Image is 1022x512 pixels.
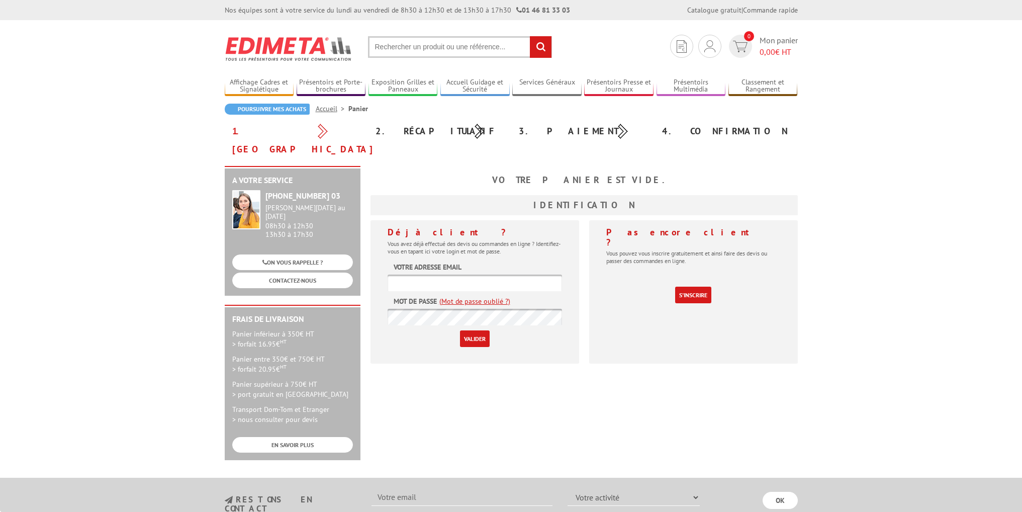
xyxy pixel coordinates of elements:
img: Edimeta [225,30,353,67]
h4: Déjà client ? [388,227,562,237]
b: Votre panier est vide. [492,174,676,186]
a: Affichage Cadres et Signalétique [225,78,294,95]
a: Accueil [316,104,348,113]
h3: Identification [370,195,798,215]
div: 08h30 à 12h30 13h30 à 17h30 [265,204,353,238]
input: Votre email [371,489,552,506]
p: Panier supérieur à 750€ HT [232,379,353,399]
div: 4. Confirmation [655,122,798,140]
img: devis rapide [677,40,687,53]
input: Valider [460,330,490,347]
label: Mot de passe [394,296,437,306]
li: Panier [348,104,368,114]
a: Présentoirs Multimédia [657,78,726,95]
input: rechercher [530,36,551,58]
span: > nous consulter pour devis [232,415,318,424]
h2: A votre service [232,176,353,185]
a: EN SAVOIR PLUS [232,437,353,453]
span: > port gratuit en [GEOGRAPHIC_DATA] [232,390,348,399]
a: Commande rapide [743,6,798,15]
div: | [687,5,798,15]
img: widget-service.jpg [232,190,260,229]
div: 1. [GEOGRAPHIC_DATA] [225,122,368,158]
strong: [PHONE_NUMBER] 03 [265,191,340,201]
p: Vous pouvez vous inscrire gratuitement et ainsi faire des devis ou passer des commandes en ligne. [606,249,781,265]
span: Mon panier [760,35,798,58]
a: Classement et Rangement [728,78,798,95]
p: Panier inférieur à 350€ HT [232,329,353,349]
a: (Mot de passe oublié ?) [439,296,510,306]
strong: 01 46 81 33 03 [516,6,570,15]
div: 3. Paiement [511,122,655,140]
a: Présentoirs et Porte-brochures [297,78,366,95]
span: € HT [760,46,798,58]
p: Vous avez déjà effectué des devis ou commandes en ligne ? Identifiez-vous en tapant ici votre log... [388,240,562,255]
img: newsletter.jpg [225,496,233,504]
div: 2. Récapitulatif [368,122,511,140]
input: OK [763,492,798,509]
h4: Pas encore client ? [606,227,781,247]
sup: HT [280,363,287,370]
a: Présentoirs Presse et Journaux [584,78,654,95]
img: devis rapide [704,40,715,52]
div: Nos équipes sont à votre service du lundi au vendredi de 8h30 à 12h30 et de 13h30 à 17h30 [225,5,570,15]
a: Catalogue gratuit [687,6,741,15]
div: [PERSON_NAME][DATE] au [DATE] [265,204,353,221]
a: Poursuivre mes achats [225,104,310,115]
input: Rechercher un produit ou une référence... [368,36,552,58]
a: devis rapide 0 Mon panier 0,00€ HT [726,35,798,58]
a: Accueil Guidage et Sécurité [440,78,510,95]
img: devis rapide [733,41,748,52]
span: 0 [744,31,754,41]
a: CONTACTEZ-NOUS [232,273,353,288]
sup: HT [280,338,287,345]
label: Votre adresse email [394,262,461,272]
p: Transport Dom-Tom et Etranger [232,404,353,424]
span: 0,00 [760,47,775,57]
span: > forfait 16.95€ [232,339,287,349]
p: Panier entre 350€ et 750€ HT [232,354,353,374]
h2: Frais de Livraison [232,315,353,324]
a: ON VOUS RAPPELLE ? [232,254,353,270]
a: Services Généraux [512,78,582,95]
span: > forfait 20.95€ [232,365,287,374]
a: S'inscrire [675,287,711,303]
a: Exposition Grilles et Panneaux [368,78,438,95]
